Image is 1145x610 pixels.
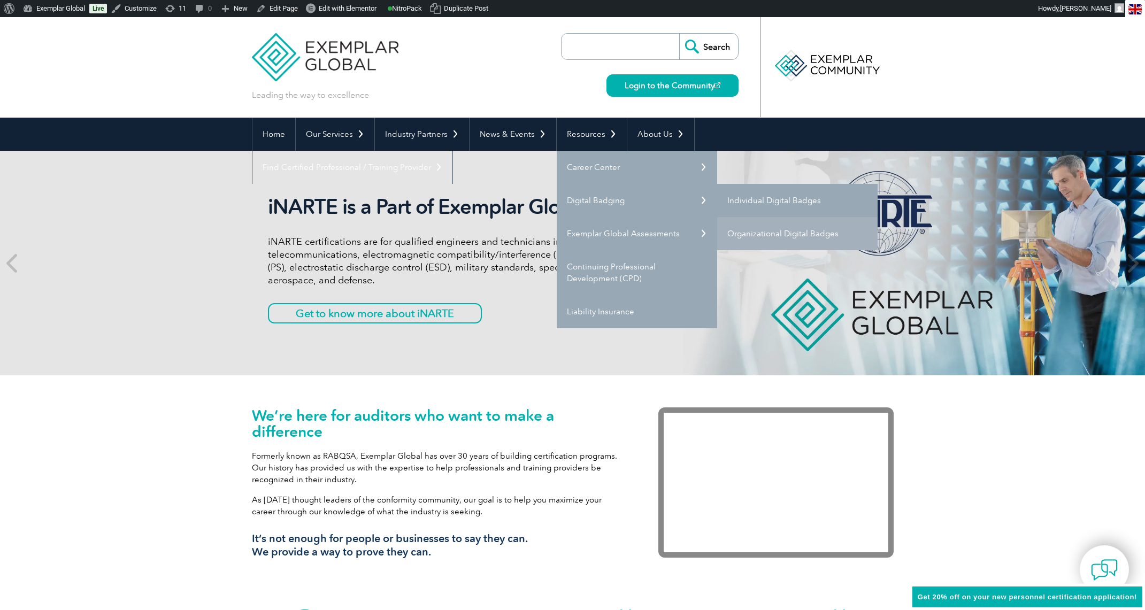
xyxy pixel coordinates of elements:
[252,494,626,518] p: As [DATE] thought leaders of the conformity community, our goal is to help you maximize your care...
[252,118,295,151] a: Home
[557,184,717,217] a: Digital Badging
[252,450,626,485] p: Formerly known as RABQSA, Exemplar Global has over 30 years of building certification programs. O...
[268,235,669,287] p: iNARTE certifications are for qualified engineers and technicians in the fields of telecommunicat...
[470,118,556,151] a: News & Events
[557,217,717,250] a: Exemplar Global Assessments
[714,82,720,88] img: open_square.png
[268,195,669,219] h2: iNARTE is a Part of Exemplar Global
[252,407,626,439] h1: We’re here for auditors who want to make a difference
[606,74,739,97] a: Login to the Community
[557,151,717,184] a: Career Center
[252,532,626,559] h3: It’s not enough for people or businesses to say they can. We provide a way to prove they can.
[557,250,717,295] a: Continuing Professional Development (CPD)
[89,4,107,13] a: Live
[252,17,399,81] img: Exemplar Global
[557,295,717,328] a: Liability Insurance
[717,184,878,217] a: Individual Digital Badges
[252,151,452,184] a: Find Certified Professional / Training Provider
[1091,557,1118,583] img: contact-chat.png
[717,217,878,250] a: Organizational Digital Badges
[557,118,627,151] a: Resources
[918,593,1137,601] span: Get 20% off on your new personnel certification application!
[252,89,369,101] p: Leading the way to excellence
[1128,4,1142,14] img: en
[319,4,376,12] span: Edit with Elementor
[296,118,374,151] a: Our Services
[268,303,482,323] a: Get to know more about iNARTE
[627,118,694,151] a: About Us
[658,407,894,558] iframe: Exemplar Global: Working together to make a difference
[375,118,469,151] a: Industry Partners
[1060,4,1111,12] span: [PERSON_NAME]
[679,34,738,59] input: Search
